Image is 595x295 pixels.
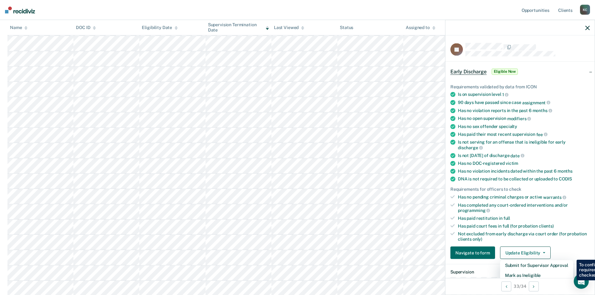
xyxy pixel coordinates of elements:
div: Has no DOC-registered [458,161,590,166]
div: Early DischargeEligible Now [445,61,595,81]
div: DNA is not required to be collected or uploaded to [458,176,590,182]
div: Not excluded from early discharge via court order (for probation clients [458,231,590,242]
button: Submit for Supervisor Approval [500,260,573,270]
div: K C [580,5,590,15]
span: months [533,108,552,113]
dt: Supervision [450,269,590,275]
div: Has no violation reports in the past 6 [458,108,590,113]
button: Mark as Ineligible [500,270,573,280]
span: discharge [458,145,483,150]
div: Supervision Termination Date [208,22,269,33]
a: Navigate to form [450,247,498,259]
span: assignment [522,100,550,105]
div: Has completed any court-ordered interventions and/or [458,202,590,213]
span: programming [458,208,490,213]
div: Has paid their most recent supervision [458,131,590,137]
div: Eligibility Date [142,25,178,30]
div: DOC ID [76,25,96,30]
span: months [558,169,573,174]
span: date [510,153,524,158]
span: Early Discharge [450,68,487,75]
div: Has paid restitution in [458,216,590,221]
span: only) [473,236,482,241]
span: fee [536,132,548,137]
div: Is not [DATE] of discharge [458,153,590,158]
button: Next Opportunity [529,281,539,291]
button: Previous Opportunity [501,281,511,291]
span: victim [506,161,518,166]
div: Open Intercom Messenger [574,274,589,289]
span: warrants [543,195,566,200]
div: Is not serving for an offense that is ineligible for early [458,140,590,150]
div: Has paid court fees in full (for probation [458,224,590,229]
span: clients) [539,224,554,229]
div: 33 / 34 [445,278,595,294]
span: CODIS [559,176,572,181]
div: Is on supervision level [458,92,590,97]
div: Requirements for officers to check [450,187,590,192]
div: Last Viewed [274,25,304,30]
div: Has no pending criminal charges or active [458,194,590,200]
span: Eligible Now [492,68,518,75]
span: modifiers [507,116,531,121]
button: Update Eligibility [500,247,551,259]
div: Has no sex offender [458,124,590,129]
div: Has no violation incidents dated within the past 6 [458,169,590,174]
div: Status [340,25,353,30]
img: Recidiviz [5,7,35,13]
div: Has no open supervision [458,116,590,121]
span: full [503,216,510,221]
button: Navigate to form [450,247,495,259]
div: Assigned to [406,25,435,30]
div: Name [10,25,27,30]
span: 1 [502,92,509,97]
div: Requirements validated by data from ICON [450,84,590,89]
span: specialty [499,124,517,129]
div: 90 days have passed since case [458,100,590,106]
